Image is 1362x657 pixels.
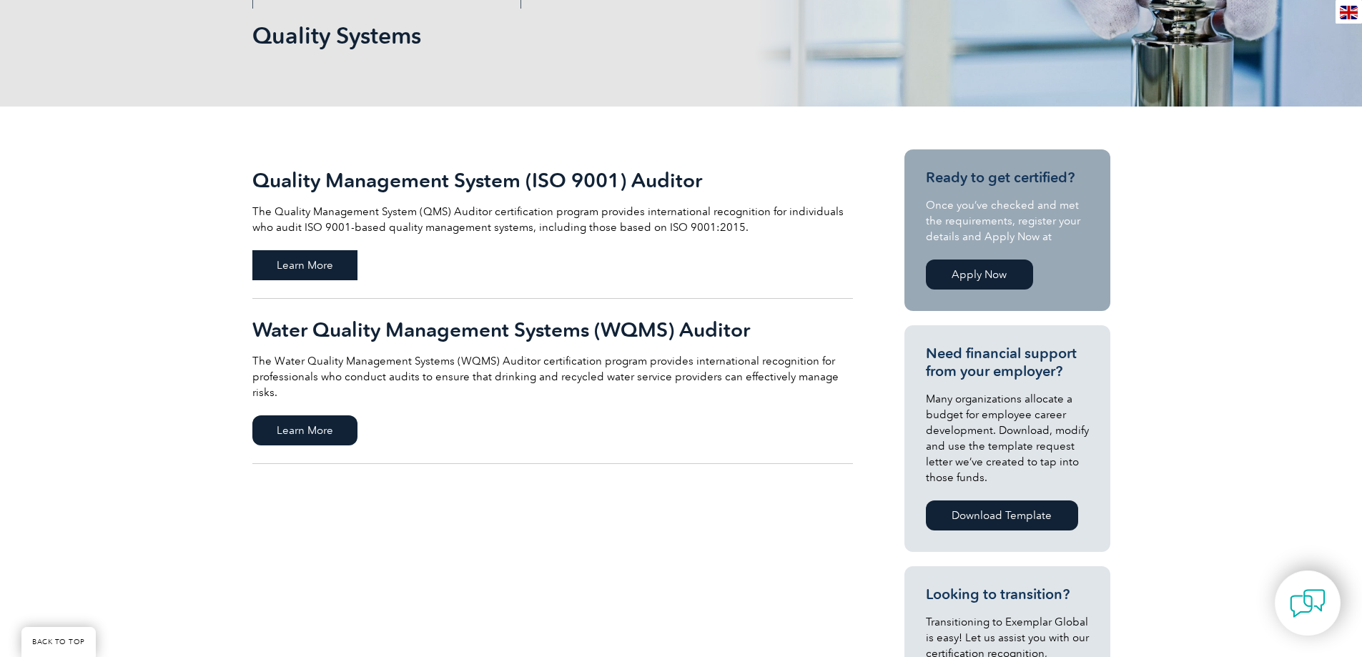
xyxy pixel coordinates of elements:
a: Quality Management System (ISO 9001) Auditor The Quality Management System (QMS) Auditor certific... [252,149,853,299]
span: Learn More [252,250,357,280]
h3: Ready to get certified? [926,169,1089,187]
h1: Quality Systems [252,21,801,49]
a: Apply Now [926,260,1033,290]
a: Water Quality Management Systems (WQMS) Auditor The Water Quality Management Systems (WQMS) Audit... [252,299,853,464]
p: Many organizations allocate a budget for employee career development. Download, modify and use th... [926,391,1089,485]
a: BACK TO TOP [21,627,96,657]
h3: Need financial support from your employer? [926,345,1089,380]
h2: Water Quality Management Systems (WQMS) Auditor [252,318,853,341]
p: The Water Quality Management Systems (WQMS) Auditor certification program provides international ... [252,353,853,400]
p: The Quality Management System (QMS) Auditor certification program provides international recognit... [252,204,853,235]
span: Learn More [252,415,357,445]
img: contact-chat.png [1290,586,1326,621]
img: en [1340,6,1358,19]
h3: Looking to transition? [926,586,1089,603]
p: Once you’ve checked and met the requirements, register your details and Apply Now at [926,197,1089,244]
h2: Quality Management System (ISO 9001) Auditor [252,169,853,192]
a: Download Template [926,500,1078,530]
